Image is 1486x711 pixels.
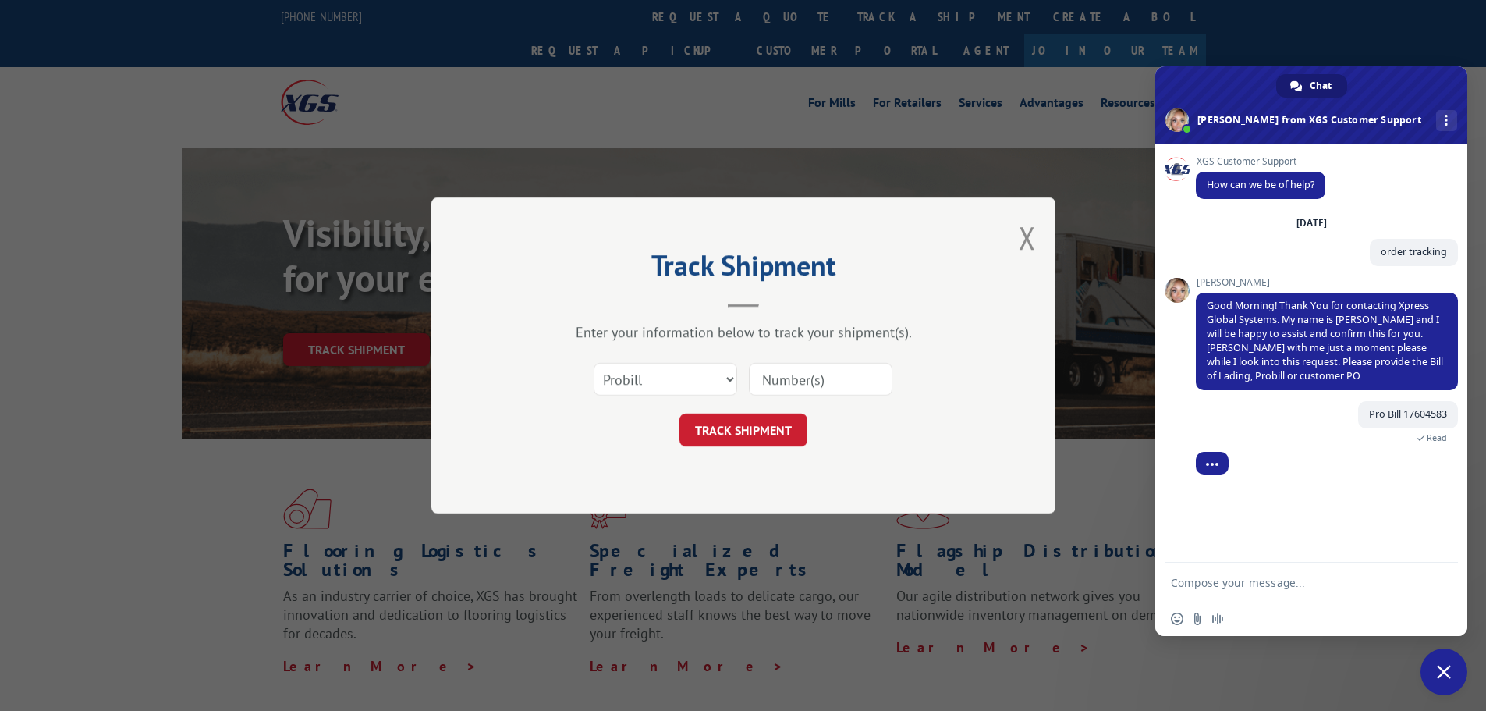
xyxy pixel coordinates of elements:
[1196,277,1458,288] span: [PERSON_NAME]
[1381,245,1447,258] span: order tracking
[679,414,807,446] button: TRACK SHIPMENT
[1207,178,1314,191] span: How can we be of help?
[1191,613,1204,625] span: Send a file
[1207,299,1443,382] span: Good Morning! Thank You for contacting Xpress Global Systems. My name is [PERSON_NAME] and I will...
[1211,613,1224,625] span: Audio message
[1436,110,1457,131] div: More channels
[1369,407,1447,421] span: Pro Bill 17604583
[1420,649,1467,695] div: Close chat
[509,323,977,341] div: Enter your information below to track your shipment(s).
[509,254,977,284] h2: Track Shipment
[749,363,892,396] input: Number(s)
[1276,74,1347,98] div: Chat
[1427,432,1447,443] span: Read
[1171,576,1417,590] textarea: Compose your message...
[1196,156,1325,167] span: XGS Customer Support
[1296,219,1327,228] div: [DATE]
[1019,217,1036,258] button: Close modal
[1310,74,1332,98] span: Chat
[1171,613,1183,625] span: Insert an emoji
